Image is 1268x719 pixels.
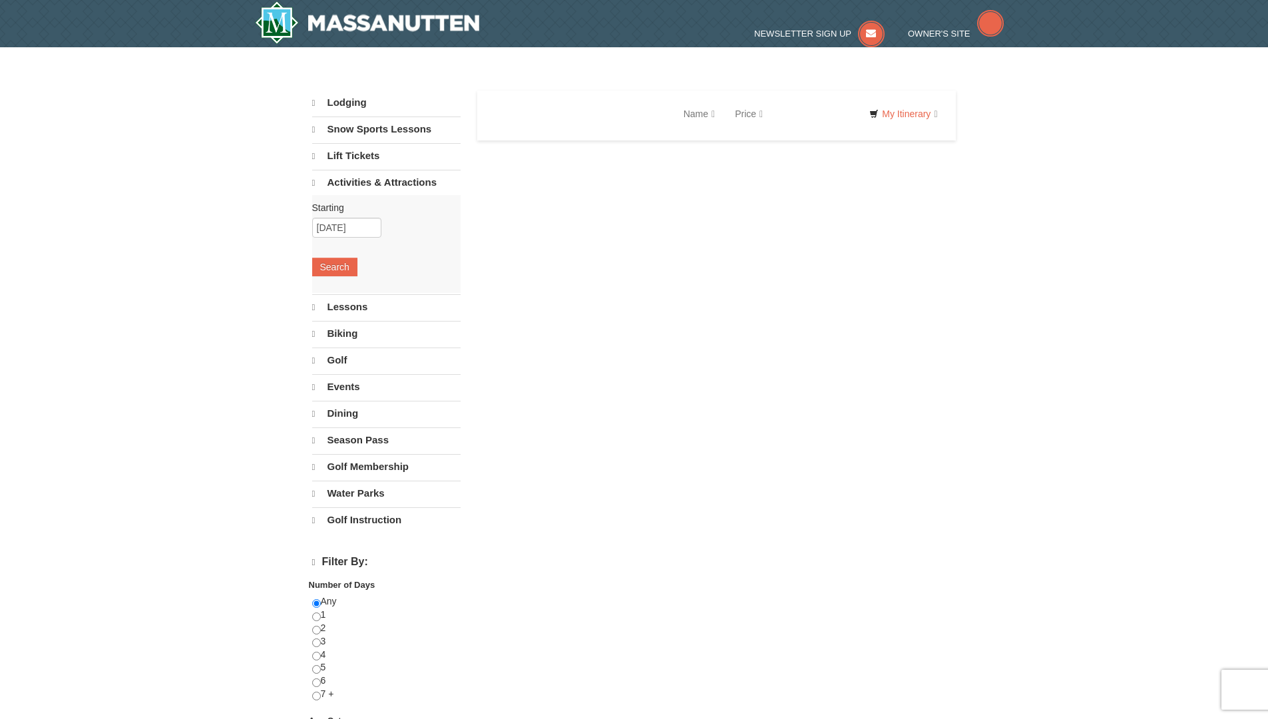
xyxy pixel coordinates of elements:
[312,427,461,453] a: Season Pass
[312,91,461,115] a: Lodging
[725,101,773,127] a: Price
[312,201,451,214] label: Starting
[255,1,480,44] a: Massanutten Resort
[312,454,461,479] a: Golf Membership
[754,29,851,39] span: Newsletter Sign Up
[312,595,461,714] div: Any 1 2 3 4 5 6 7 +
[312,321,461,346] a: Biking
[312,143,461,168] a: Lift Tickets
[312,170,461,195] a: Activities & Attractions
[908,29,970,39] span: Owner's Site
[312,294,461,320] a: Lessons
[908,29,1004,39] a: Owner's Site
[312,507,461,533] a: Golf Instruction
[312,481,461,506] a: Water Parks
[861,104,946,124] a: My Itinerary
[312,348,461,373] a: Golf
[312,556,461,569] h4: Filter By:
[312,258,357,276] button: Search
[754,29,885,39] a: Newsletter Sign Up
[312,117,461,142] a: Snow Sports Lessons
[309,580,375,590] strong: Number of Days
[312,401,461,426] a: Dining
[312,374,461,399] a: Events
[255,1,480,44] img: Massanutten Resort Logo
[674,101,725,127] a: Name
